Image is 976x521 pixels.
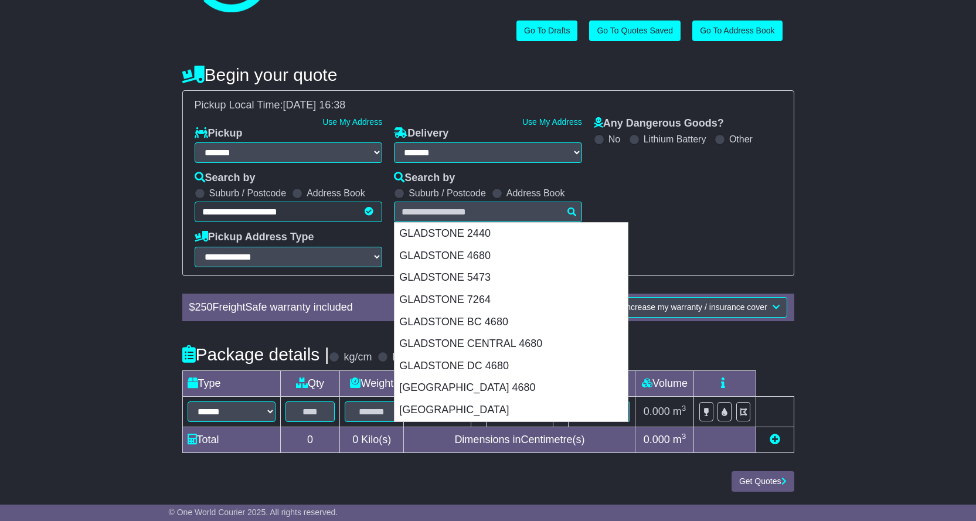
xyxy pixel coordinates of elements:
td: Qty [280,370,340,396]
div: GLADSTONE 7264 [395,289,628,311]
sup: 3 [682,432,686,441]
label: lb/in [392,351,412,364]
button: Increase my warranty / insurance cover [616,297,787,318]
label: Any Dangerous Goods? [594,117,724,130]
td: Weight [340,370,404,396]
span: 0.000 [644,434,670,445]
div: GLADSTONE DC 4680 [395,355,628,377]
td: 0 [280,427,340,452]
span: 0.000 [644,406,670,417]
div: Pickup Local Time: [189,99,788,112]
label: kg/cm [344,351,372,364]
button: Get Quotes [732,471,794,492]
div: GLADSTONE 5473 [395,267,628,289]
label: Pickup [195,127,243,140]
label: Other [729,134,753,145]
td: Type [182,370,280,396]
a: Add new item [770,434,780,445]
span: 250 [195,301,213,313]
span: © One World Courier 2025. All rights reserved. [169,508,338,517]
label: Search by [195,172,256,185]
span: Increase my warranty / insurance cover [624,302,767,312]
a: Go To Address Book [692,21,782,41]
label: Pickup Address Type [195,231,314,244]
a: Use My Address [322,117,382,127]
a: Use My Address [522,117,582,127]
td: Volume [635,370,694,396]
div: $ FreightSafe warranty included [183,301,522,314]
label: Suburb / Postcode [409,188,486,199]
td: Kilo(s) [340,427,404,452]
div: [GEOGRAPHIC_DATA] [395,399,628,421]
a: Go To Quotes Saved [589,21,681,41]
label: Address Book [506,188,565,199]
label: Lithium Battery [644,134,706,145]
div: [GEOGRAPHIC_DATA] 4680 [395,377,628,399]
span: 0 [352,434,358,445]
span: m [673,406,686,417]
td: Total [182,427,280,452]
div: GLADSTONE 2440 [395,223,628,245]
div: GLADSTONE BC 4680 [395,311,628,333]
sup: 3 [682,404,686,413]
span: [DATE] 16:38 [283,99,346,111]
label: Delivery [394,127,448,140]
span: m [673,434,686,445]
td: Dimensions in Centimetre(s) [404,427,635,452]
h4: Begin your quote [182,65,794,84]
label: Suburb / Postcode [209,188,287,199]
label: Search by [394,172,455,185]
div: GLADSTONE CENTRAL 4680 [395,333,628,355]
label: Address Book [307,188,365,199]
h4: Package details | [182,345,329,364]
label: No [608,134,620,145]
a: Go To Drafts [516,21,577,41]
div: GLADSTONE 4680 [395,245,628,267]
